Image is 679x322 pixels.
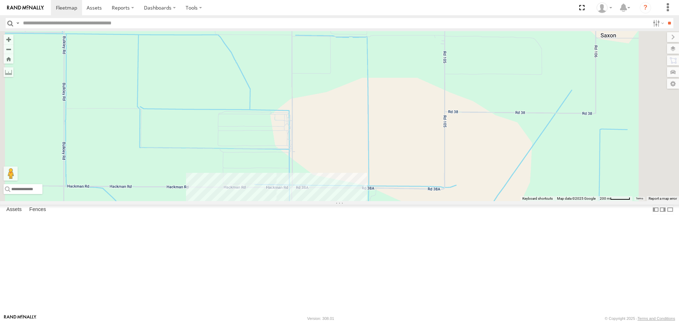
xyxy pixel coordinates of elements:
span: 200 m [600,197,610,200]
label: Fences [26,205,50,215]
label: Assets [3,205,25,215]
img: rand-logo.svg [7,5,44,10]
button: Drag Pegman onto the map to open Street View [4,166,18,181]
span: Map data ©2025 Google [557,197,596,200]
a: Terms and Conditions [638,316,675,321]
label: Search Filter Options [650,18,665,28]
label: Dock Summary Table to the Left [652,205,659,215]
button: Map Scale: 200 m per 53 pixels [598,196,632,201]
a: Visit our Website [4,315,36,322]
label: Map Settings [667,79,679,89]
button: Keyboard shortcuts [522,196,553,201]
label: Dock Summary Table to the Right [659,205,666,215]
button: Zoom Home [4,54,13,64]
label: Measure [4,67,13,77]
div: Version: 308.01 [307,316,334,321]
button: Zoom out [4,44,13,54]
a: Terms (opens in new tab) [636,197,643,200]
a: Report a map error [649,197,677,200]
div: David Lowrie [594,2,615,13]
button: Zoom in [4,35,13,44]
div: © Copyright 2025 - [605,316,675,321]
i: ? [640,2,651,13]
label: Search Query [15,18,21,28]
label: Hide Summary Table [667,205,674,215]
